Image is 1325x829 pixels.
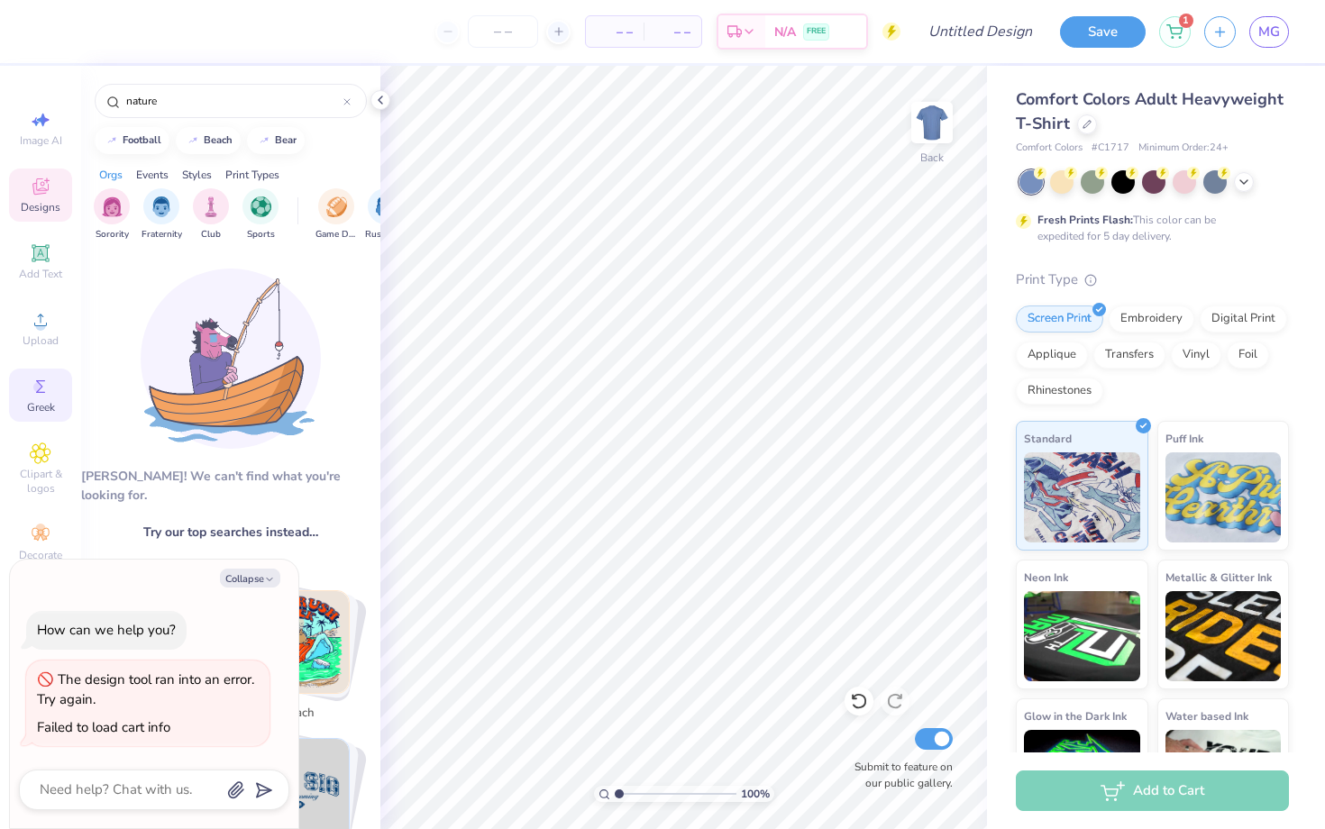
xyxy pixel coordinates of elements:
img: trend_line.gif [105,135,119,146]
input: Try "Alpha" [124,92,343,110]
div: Digital Print [1200,305,1287,333]
span: # C1717 [1092,141,1129,156]
img: Club Image [201,196,221,217]
img: Fraternity Image [151,196,171,217]
span: Designs [21,200,60,214]
input: – – [468,15,538,48]
span: Greek [27,400,55,414]
img: Glow in the Dark Ink [1024,730,1140,820]
span: Try our top searches instead… [143,523,318,542]
div: filter for Game Day [315,188,357,241]
div: filter for Rush & Bid [365,188,407,241]
span: Fraternity [142,228,182,241]
span: 1 [1179,14,1193,28]
div: filter for Sports [242,188,279,241]
img: Standard [1024,452,1140,542]
div: Styles [182,167,212,183]
span: Decorate [19,548,62,562]
span: Puff Ink [1165,429,1203,448]
span: Clipart & logos [9,467,72,496]
span: MG [1258,22,1280,42]
button: filter button [142,188,182,241]
span: Glow in the Dark Ink [1024,706,1127,725]
img: Rush & Bid Image [376,196,397,217]
div: Applique [1016,342,1088,369]
div: Vinyl [1171,342,1221,369]
span: N/A [774,23,796,41]
span: Water based Ink [1165,706,1248,725]
span: Upload [23,333,59,348]
button: football [95,127,169,154]
div: Failed to load cart info [37,718,170,736]
img: Game Day Image [326,196,347,217]
div: This color can be expedited for 5 day delivery. [1037,212,1259,244]
span: Sports [247,228,275,241]
div: [PERSON_NAME]! We can't find what you're looking for. [81,467,380,505]
span: Game Day [315,228,357,241]
button: filter button [365,188,407,241]
img: Sports Image [251,196,271,217]
button: filter button [94,188,130,241]
span: 100 % [741,786,770,802]
span: FREE [807,25,826,38]
div: Orgs [99,167,123,183]
span: Image AI [20,133,62,148]
div: beach [204,135,233,145]
button: beach [176,127,241,154]
span: Club [201,228,221,241]
img: trend_line.gif [186,135,200,146]
div: bear [275,135,297,145]
div: Screen Print [1016,305,1103,333]
div: Embroidery [1109,305,1194,333]
span: Comfort Colors [1016,141,1083,156]
span: Minimum Order: 24 + [1138,141,1229,156]
span: Metallic & Glitter Ink [1165,568,1272,587]
div: Print Types [225,167,279,183]
span: Add Text [19,267,62,281]
span: – – [597,23,633,41]
span: Neon Ink [1024,568,1068,587]
span: Sorority [96,228,129,241]
div: Transfers [1093,342,1165,369]
input: Untitled Design [914,14,1046,50]
button: filter button [242,188,279,241]
img: Metallic & Glitter Ink [1165,591,1282,681]
button: bear [247,127,305,154]
img: trend_line.gif [257,135,271,146]
img: Puff Ink [1165,452,1282,542]
button: filter button [315,188,357,241]
div: Print Type [1016,269,1289,290]
span: Standard [1024,429,1072,448]
span: – – [654,23,690,41]
div: filter for Fraternity [142,188,182,241]
div: filter for Sorority [94,188,130,241]
div: filter for Club [193,188,229,241]
img: Water based Ink [1165,730,1282,820]
div: Events [136,167,169,183]
div: Rhinestones [1016,378,1103,405]
div: Back [920,150,944,166]
strong: Fresh Prints Flash: [1037,213,1133,227]
img: Loading... [141,269,321,449]
button: Save [1060,16,1146,48]
div: How can we help you? [37,621,176,639]
div: The design tool ran into an error. Try again. [37,670,254,709]
button: Stack Card Button beach [235,590,371,729]
span: Comfort Colors Adult Heavyweight T-Shirt [1016,88,1284,134]
div: Foil [1227,342,1269,369]
img: Back [914,105,950,141]
span: Rush & Bid [365,228,407,241]
a: MG [1249,16,1289,48]
div: football [123,135,161,145]
img: Neon Ink [1024,591,1140,681]
label: Submit to feature on our public gallery. [845,759,953,791]
button: Collapse [220,569,280,588]
img: Sorority Image [102,196,123,217]
button: filter button [193,188,229,241]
